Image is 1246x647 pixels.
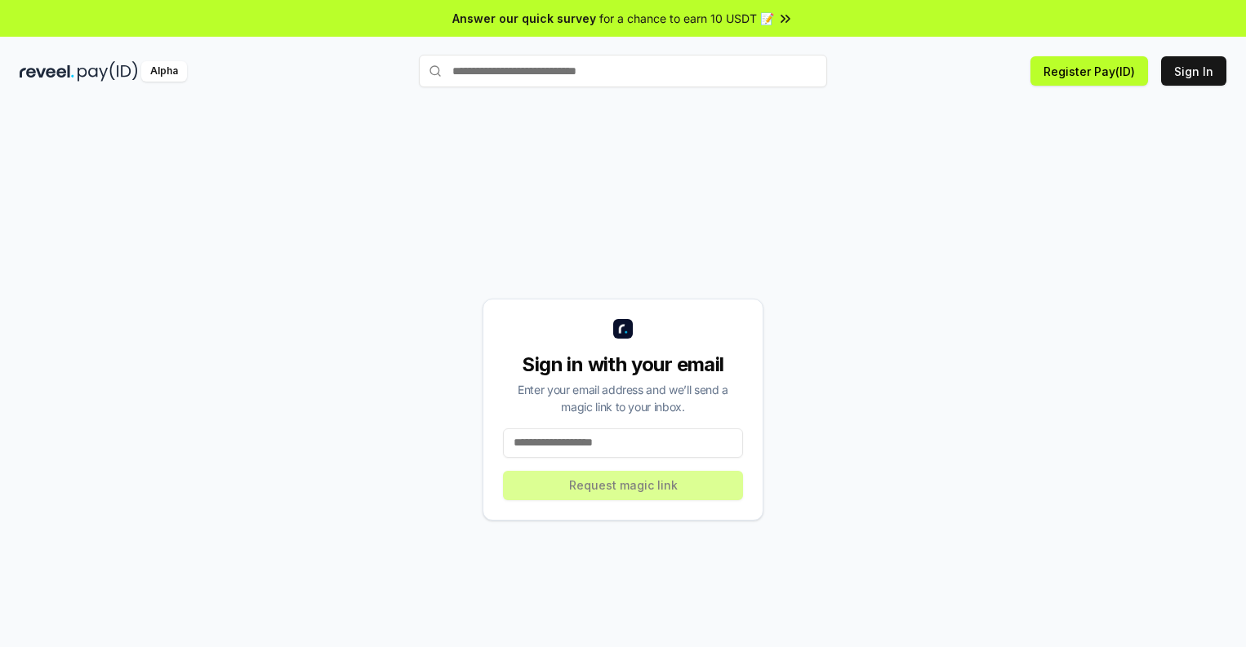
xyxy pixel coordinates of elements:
div: Alpha [141,61,187,82]
button: Register Pay(ID) [1030,56,1148,86]
div: Sign in with your email [503,352,743,378]
img: logo_small [613,319,633,339]
img: reveel_dark [20,61,74,82]
button: Sign In [1161,56,1226,86]
div: Enter your email address and we’ll send a magic link to your inbox. [503,381,743,415]
img: pay_id [78,61,138,82]
span: for a chance to earn 10 USDT 📝 [599,10,774,27]
span: Answer our quick survey [452,10,596,27]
